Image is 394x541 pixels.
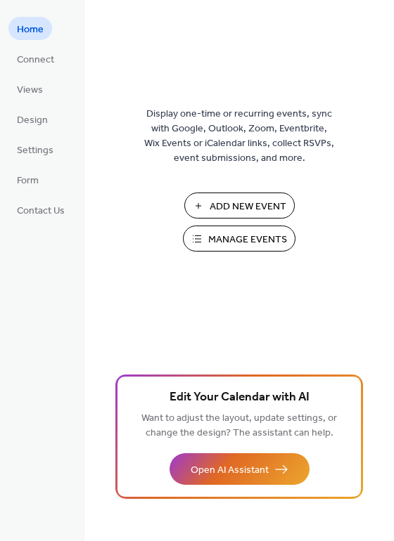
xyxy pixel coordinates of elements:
span: Add New Event [210,200,286,214]
span: Views [17,83,43,98]
span: Edit Your Calendar with AI [170,388,310,408]
span: Display one-time or recurring events, sync with Google, Outlook, Zoom, Eventbrite, Wix Events or ... [144,107,334,166]
button: Add New Event [184,193,295,219]
button: Open AI Assistant [170,453,310,485]
a: Contact Us [8,198,73,221]
button: Manage Events [183,226,295,252]
span: Want to adjust the layout, update settings, or change the design? The assistant can help. [141,409,337,443]
span: Open AI Assistant [191,463,269,478]
span: Manage Events [208,233,287,247]
span: Settings [17,143,53,158]
a: Connect [8,47,63,70]
span: Form [17,174,39,188]
a: Form [8,168,47,191]
span: Connect [17,53,54,67]
span: Home [17,22,44,37]
a: Settings [8,138,62,161]
span: Design [17,113,48,128]
a: Design [8,107,56,131]
a: Home [8,17,52,40]
a: Views [8,77,51,100]
span: Contact Us [17,204,65,219]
